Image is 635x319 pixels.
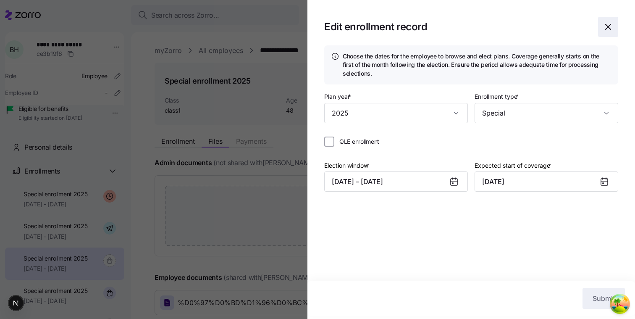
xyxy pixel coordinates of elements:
[339,137,379,146] span: QLE enrollment
[611,295,628,312] button: Open Tanstack query devtools
[324,171,468,192] button: [DATE] – [DATE]
[324,161,371,170] label: Election window
[593,293,615,303] span: Submit
[475,103,618,123] input: Enrollment type
[475,171,618,192] input: MM/DD/YYYY
[475,92,520,101] label: Enrollment type
[343,52,611,78] h4: Choose the dates for the employee to browse and elect plans. Coverage generally starts on the fir...
[583,288,625,309] button: Submit
[324,92,353,101] label: Plan year
[324,20,591,33] h1: Edit enrollment record
[475,161,553,170] label: Expected start of coverage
